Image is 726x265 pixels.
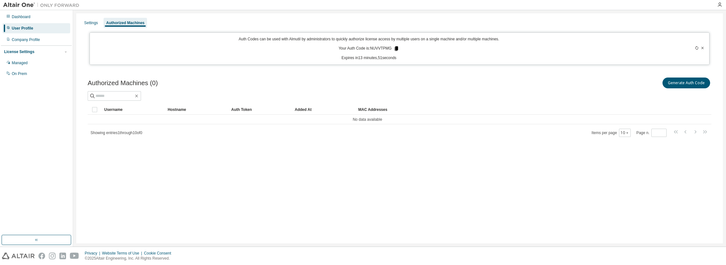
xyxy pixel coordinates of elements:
[339,46,399,51] p: Your Auth Code is: NUVVTPMG
[662,78,710,88] button: Generate Auth Code
[636,129,667,137] span: Page n.
[3,2,83,8] img: Altair One
[358,105,645,115] div: MAC Addresses
[38,253,45,259] img: facebook.svg
[85,256,175,261] p: © 2025 Altair Engineering, Inc. All Rights Reserved.
[85,251,102,256] div: Privacy
[295,105,353,115] div: Added At
[49,253,56,259] img: instagram.svg
[94,37,644,42] p: Auth Codes can be used with Almutil by administrators to quickly authorize license access by mult...
[94,55,644,61] p: Expires in 13 minutes, 51 seconds
[84,20,98,25] div: Settings
[70,253,79,259] img: youtube.svg
[2,253,35,259] img: altair_logo.svg
[12,14,30,19] div: Dashboard
[144,251,175,256] div: Cookie Consent
[12,60,28,65] div: Managed
[4,49,34,54] div: License Settings
[88,79,158,87] span: Authorized Machines (0)
[59,253,66,259] img: linkedin.svg
[91,131,142,135] span: Showing entries 1 through 10 of 0
[12,71,27,76] div: On Prem
[88,115,647,124] td: No data available
[621,130,629,135] button: 10
[231,105,290,115] div: Auth Token
[104,105,163,115] div: Username
[12,26,33,31] div: User Profile
[168,105,226,115] div: Hostname
[102,251,144,256] div: Website Terms of Use
[106,20,145,25] div: Authorized Machines
[12,37,40,42] div: Company Profile
[592,129,631,137] span: Items per page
